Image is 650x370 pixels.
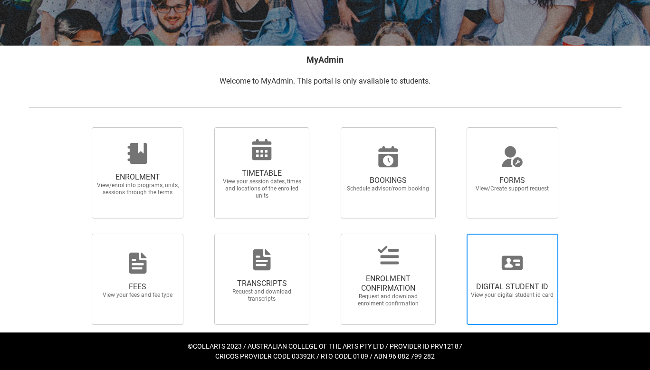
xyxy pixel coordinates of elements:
span: View/enrol into programs, units, sessions through the terms [96,182,180,196]
span: View your digital student id card [470,292,554,299]
span: ENROLMENT [96,172,180,182]
span: View your fees and fee type [96,292,180,299]
span: BOOKINGS [346,176,430,185]
span: TRANSCRIPTS [220,279,304,288]
span: ENROLMENT CONFIRMATION [346,274,430,293]
span: FORMS [470,176,554,185]
span: Request and download enrolment confirmation [346,293,430,307]
span: Welcome to MyAdmin. This portal is only available to students. [220,76,430,85]
span: Schedule advisor/room booking [346,185,430,192]
span: TIMETABLE [220,169,304,178]
span: Request and download transcripts [220,288,304,303]
span: View your session dates, times and locations of the enrolled units [220,178,304,199]
span: DIGITAL STUDENT ID [470,282,554,292]
span: FEES [96,282,180,292]
h2: MyAdmin [29,53,621,66]
span: View/Create support request [470,185,554,192]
